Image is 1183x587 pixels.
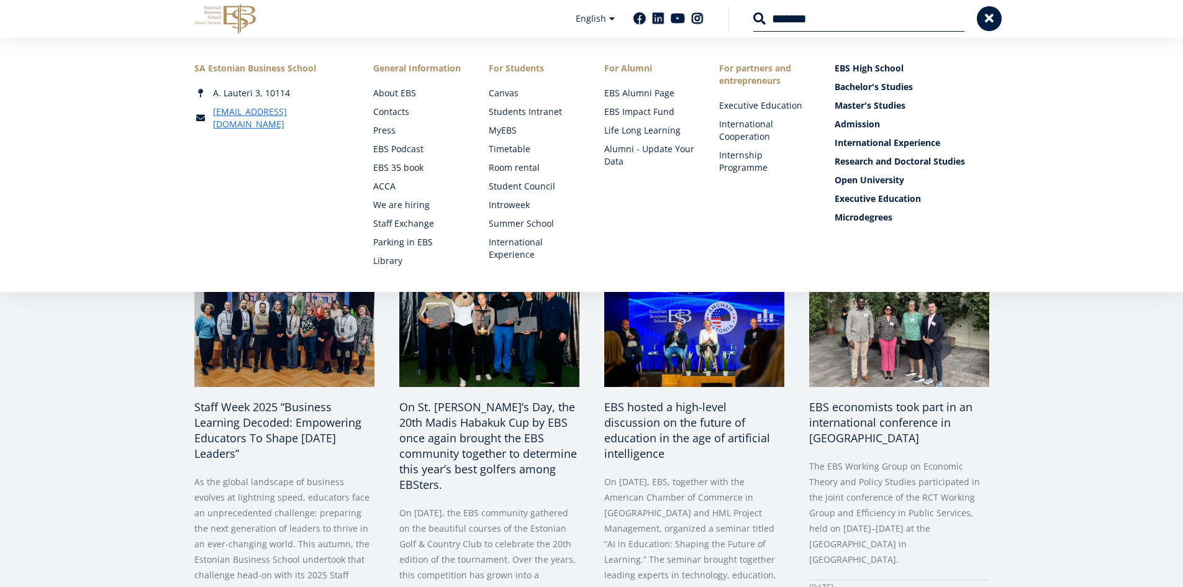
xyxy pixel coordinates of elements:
[604,87,695,99] a: EBS Alumni Page
[399,263,579,387] img: 20th Madis Habakuk Cup
[373,236,464,248] a: Parking in EBS
[489,124,579,137] a: MyEBS
[633,12,646,25] a: Facebook
[373,106,464,118] a: Contacts
[373,62,464,75] span: General Information
[835,155,989,168] a: Research and Doctoral Studies
[489,180,579,193] a: Student Council
[719,99,810,112] a: Executive Education
[489,106,579,118] a: Students Intranet
[604,106,695,118] a: EBS Impact Fund
[604,263,784,387] img: Ai in Education
[399,399,577,492] span: On St. [PERSON_NAME]’s Day, the 20th Madis Habakuk Cup by EBS once again brought the EBS communit...
[373,180,464,193] a: ACCA
[373,87,464,99] a: About EBS
[691,12,704,25] a: Instagram
[373,162,464,174] a: EBS 35 book
[809,263,989,387] img: a
[194,87,349,99] div: A. Lauteri 3, 10114
[671,12,685,25] a: Youtube
[194,263,374,387] img: IMG:Staff Week 2025
[373,124,464,137] a: Press
[489,217,579,230] a: Summer School
[604,62,695,75] span: For Alumni
[373,199,464,211] a: We are hiring
[835,118,989,130] a: Admission
[489,236,579,261] a: International Experience
[835,193,989,205] a: Executive Education
[835,211,989,224] a: Microdegrees
[489,162,579,174] a: Room rental
[809,399,972,445] span: EBS economists took part in an international conference in [GEOGRAPHIC_DATA]
[373,143,464,155] a: EBS Podcast
[213,106,349,130] a: [EMAIL_ADDRESS][DOMAIN_NAME]
[835,174,989,186] a: Open University
[373,217,464,230] a: Staff Exchange
[604,143,695,168] a: Alumni - Update Your Data
[835,62,989,75] a: EBS High School
[719,62,810,87] span: For partners and entrepreneurs
[809,458,989,567] p: The EBS Working Group on Economic Theory and Policy Studies participated in the joint conference ...
[489,62,579,75] a: For Students
[604,399,770,461] span: EBS hosted a high-level discussion on the future of education in the age of artificial intelligence
[373,255,464,267] a: Library
[652,12,664,25] a: Linkedin
[489,143,579,155] a: Timetable
[719,118,810,143] a: International Cooperation
[194,399,361,461] span: Staff Week 2025 “Business Learning Decoded: Empowering Educators To Shape [DATE] Leaders”
[489,199,579,211] a: Introweek
[489,87,579,99] a: Canvas
[719,149,810,174] a: Internship Programme
[835,137,989,149] a: International Experience
[194,62,349,75] div: SA Estonian Business School
[604,124,695,137] a: Life Long Learning
[835,81,989,93] a: Bachelor's Studies
[835,99,989,112] a: Master's Studies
